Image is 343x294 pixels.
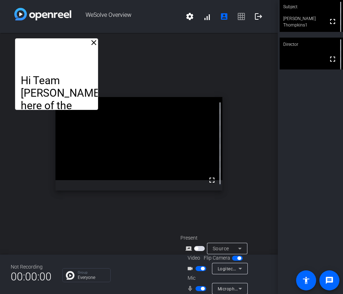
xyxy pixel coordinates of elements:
[187,284,195,293] mat-icon: mic_none
[280,38,343,51] div: Director
[185,244,194,253] mat-icon: screen_share_outline
[55,97,222,116] div: Director
[220,12,228,21] mat-icon: account_box
[325,276,334,285] mat-icon: message
[198,8,216,25] button: signal_cellular_alt
[21,74,93,237] p: Hi Team [PERSON_NAME] here of the Business Continuous Improvement team here to provide a video up...
[208,176,216,184] mat-icon: fullscreen
[213,246,229,251] span: Source
[180,274,252,282] div: Mic
[218,266,289,271] span: Logitech StreamCam (046d:0893)
[11,263,52,271] div: Not Recording
[11,268,52,285] span: 00:00:00
[66,271,74,280] img: Chat Icon
[218,286,305,291] span: Microphone (Blue Snowball ) (0d8c:0005)
[187,264,195,273] mat-icon: videocam_outline
[180,234,252,242] div: Present
[90,38,98,47] mat-icon: close
[78,271,107,274] p: Group
[78,275,107,280] p: Everyone
[188,254,200,262] span: Video
[14,8,71,20] img: white-gradient.svg
[302,276,310,285] mat-icon: accessibility
[71,8,181,25] span: WeSolve Overview
[185,12,194,21] mat-icon: settings
[328,55,337,63] mat-icon: fullscreen
[328,17,337,26] mat-icon: fullscreen
[204,254,230,262] span: Flip Camera
[254,12,263,21] mat-icon: logout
